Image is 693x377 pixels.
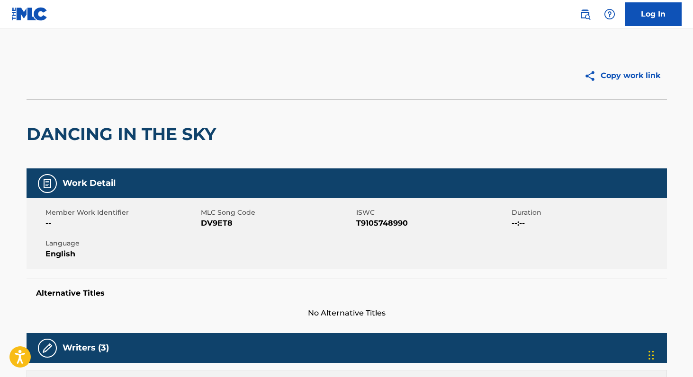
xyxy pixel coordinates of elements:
[576,5,594,24] a: Public Search
[27,123,221,145] h2: DANCING IN THE SKY
[646,332,693,377] iframe: Chat Widget
[45,238,198,248] span: Language
[512,208,665,218] span: Duration
[45,248,198,260] span: English
[600,5,619,24] div: Help
[579,9,591,20] img: search
[356,218,509,229] span: T9105748990
[63,342,109,353] h5: Writers (3)
[604,9,615,20] img: help
[577,64,667,88] button: Copy work link
[45,208,198,218] span: Member Work Identifier
[648,341,654,369] div: Drag
[584,70,601,82] img: Copy work link
[11,7,48,21] img: MLC Logo
[625,2,682,26] a: Log In
[42,342,53,354] img: Writers
[201,218,354,229] span: DV9ET8
[512,218,665,229] span: --:--
[36,289,657,298] h5: Alternative Titles
[45,218,198,229] span: --
[42,178,53,189] img: Work Detail
[201,208,354,218] span: MLC Song Code
[356,208,509,218] span: ISWC
[63,178,116,189] h5: Work Detail
[27,307,667,319] span: No Alternative Titles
